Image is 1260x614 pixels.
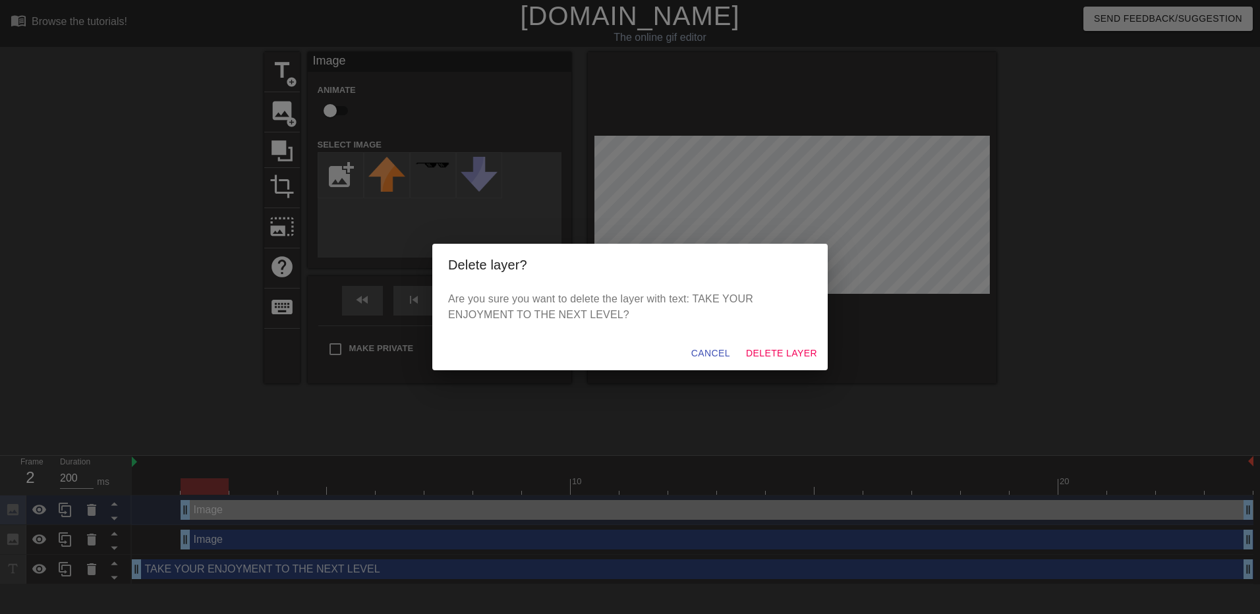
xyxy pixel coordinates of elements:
[448,291,812,323] p: Are you sure you want to delete the layer with text: TAKE YOUR ENJOYMENT TO THE NEXT LEVEL?
[746,345,817,362] span: Delete Layer
[448,254,812,275] h2: Delete layer?
[691,345,730,362] span: Cancel
[741,341,822,366] button: Delete Layer
[686,341,735,366] button: Cancel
